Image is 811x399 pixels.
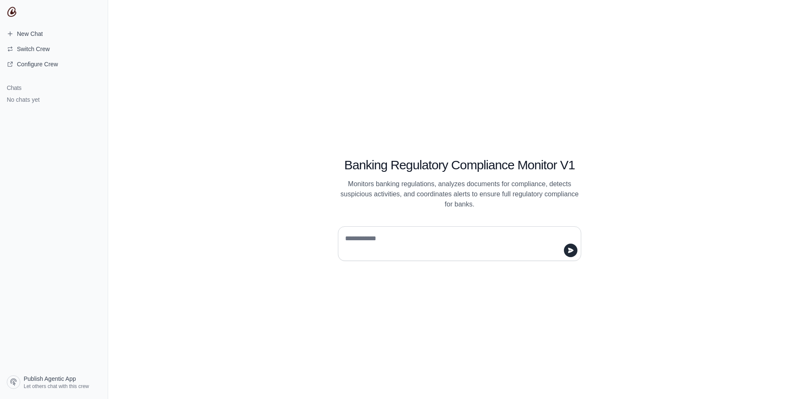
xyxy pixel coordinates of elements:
a: New Chat [3,27,104,41]
p: Monitors banking regulations, analyzes documents for compliance, detects suspicious activities, a... [338,179,581,209]
h1: Banking Regulatory Compliance Monitor V1 [338,157,581,173]
a: Configure Crew [3,57,104,71]
span: Publish Agentic App [24,375,76,383]
img: CrewAI Logo [7,7,17,17]
span: Switch Crew [17,45,50,53]
a: Publish Agentic App Let others chat with this crew [3,372,104,392]
span: Let others chat with this crew [24,383,89,390]
span: New Chat [17,30,43,38]
span: Configure Crew [17,60,58,68]
button: Switch Crew [3,42,104,56]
